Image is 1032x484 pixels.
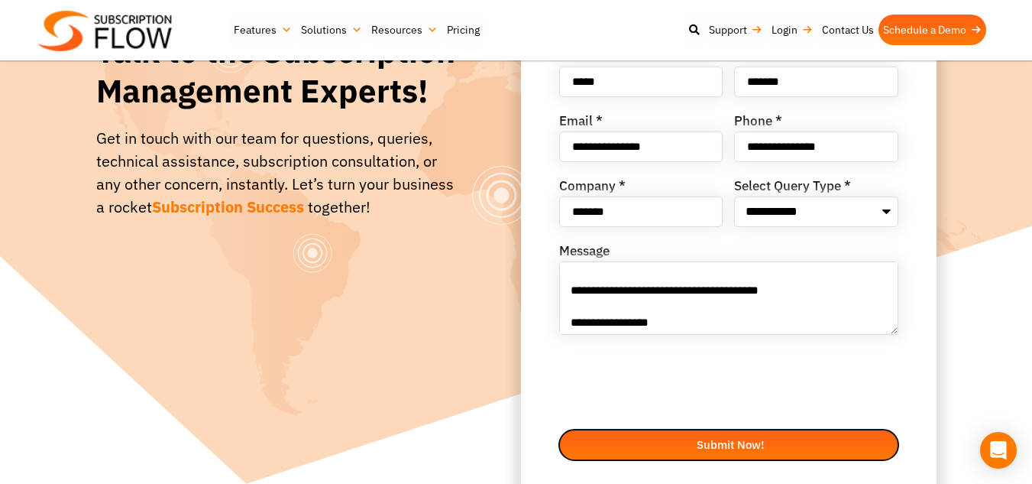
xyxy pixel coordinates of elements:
[96,127,464,219] div: Get in touch with our team for questions, queries, technical assistance, subscription consultatio...
[442,15,484,45] a: Pricing
[559,180,626,197] label: Company *
[980,432,1017,469] div: Open Intercom Messenger
[559,115,603,132] label: Email *
[229,15,296,45] a: Features
[152,197,304,217] span: Subscription Success
[367,15,442,45] a: Resources
[559,245,610,261] label: Message
[559,352,791,412] iframe: reCAPTCHA
[559,430,898,460] button: Submit Now!
[38,11,172,51] img: Subscriptionflow
[734,180,851,197] label: Select Query Type *
[878,15,986,45] a: Schedule a Demo
[767,15,817,45] a: Login
[96,31,464,112] h1: Talk to the Subscription Management Experts!
[817,15,878,45] a: Contact Us
[704,15,767,45] a: Support
[296,15,367,45] a: Solutions
[697,439,764,450] span: Submit Now!
[734,115,782,132] label: Phone *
